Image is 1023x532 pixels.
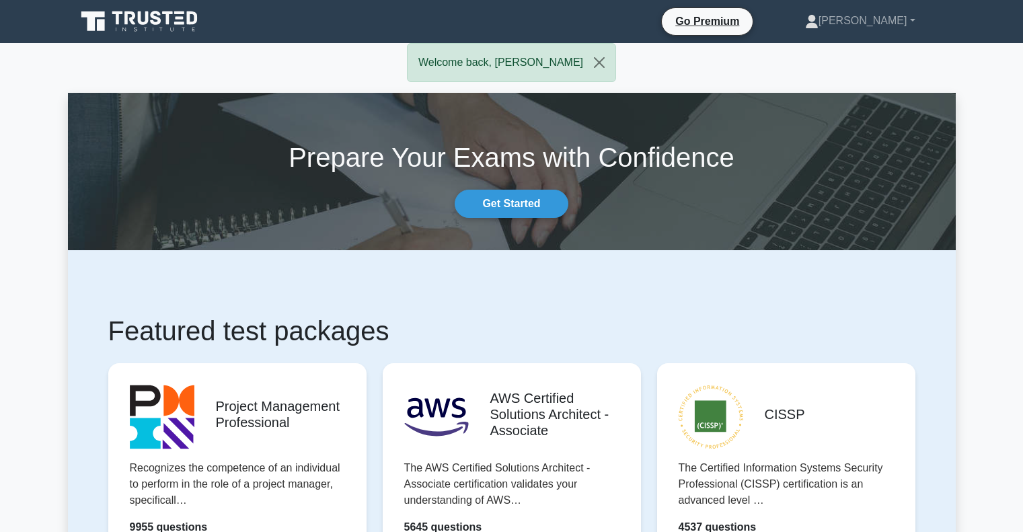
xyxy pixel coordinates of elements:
[108,315,915,347] h1: Featured test packages
[667,13,747,30] a: Go Premium
[68,141,956,174] h1: Prepare Your Exams with Confidence
[407,43,616,82] div: Welcome back, [PERSON_NAME]
[455,190,568,218] a: Get Started
[773,7,948,34] a: [PERSON_NAME]
[583,44,615,81] button: Close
